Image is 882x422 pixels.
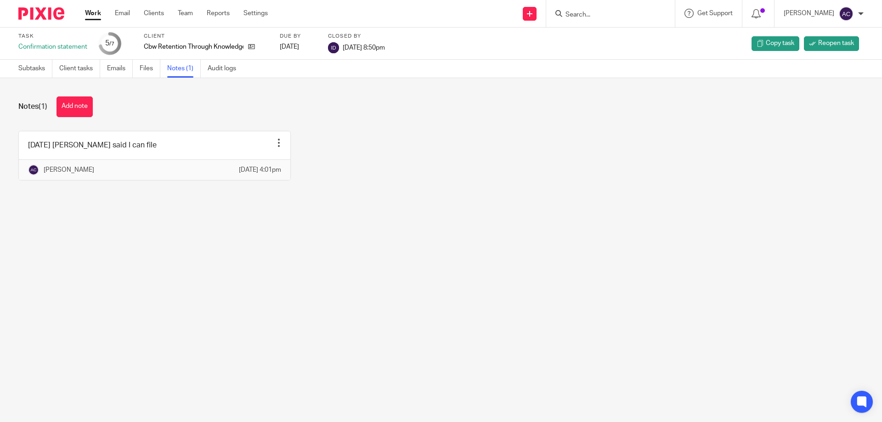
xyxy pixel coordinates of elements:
[144,42,243,51] p: Cbw Retention Through Knowledge Ltd
[328,42,339,53] img: svg%3E
[144,33,268,40] label: Client
[784,9,834,18] p: [PERSON_NAME]
[105,38,114,49] div: 5
[18,42,87,51] div: Confirmation statement
[766,39,794,48] span: Copy task
[109,41,114,46] small: /7
[280,33,317,40] label: Due by
[57,96,93,117] button: Add note
[752,36,799,51] a: Copy task
[18,102,47,112] h1: Notes
[85,9,101,18] a: Work
[343,44,385,51] span: [DATE] 8:50pm
[44,165,94,174] p: [PERSON_NAME]
[18,33,87,40] label: Task
[107,60,133,78] a: Emails
[144,9,164,18] a: Clients
[804,36,859,51] a: Reopen task
[140,60,160,78] a: Files
[697,10,733,17] span: Get Support
[28,164,39,175] img: svg%3E
[565,11,647,19] input: Search
[280,42,317,51] div: [DATE]
[59,60,100,78] a: Client tasks
[178,9,193,18] a: Team
[208,60,243,78] a: Audit logs
[239,165,281,174] p: [DATE] 4:01pm
[39,103,47,110] span: (1)
[243,9,268,18] a: Settings
[167,60,201,78] a: Notes (1)
[207,9,230,18] a: Reports
[18,7,64,20] img: Pixie
[115,9,130,18] a: Email
[818,39,854,48] span: Reopen task
[18,60,52,78] a: Subtasks
[839,6,854,21] img: svg%3E
[328,33,385,40] label: Closed by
